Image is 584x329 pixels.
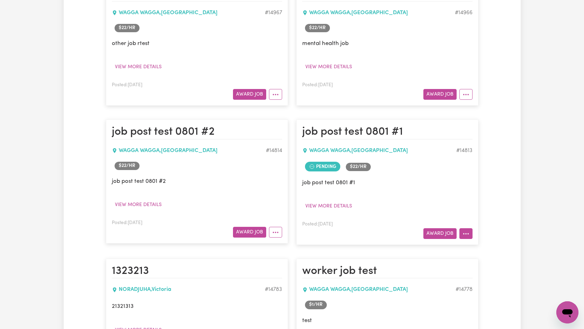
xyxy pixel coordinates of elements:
div: Job ID #14813 [456,146,473,155]
p: 21321313 [112,302,282,311]
span: Posted: [DATE] [112,221,142,225]
div: Job ID #14778 [456,285,473,294]
span: Job rate per hour [115,162,140,170]
button: More options [269,227,282,238]
span: Job rate per hour [305,24,330,32]
button: View more details [112,62,165,72]
div: WAGGA WAGGA , [GEOGRAPHIC_DATA] [302,285,456,294]
button: View more details [302,201,355,212]
span: Posted: [DATE] [112,83,142,87]
p: other job rtest [112,39,282,48]
h2: worker job test [302,265,473,278]
div: WAGGA WAGGA , [GEOGRAPHIC_DATA] [302,9,455,17]
div: WAGGA WAGGA , [GEOGRAPHIC_DATA] [112,9,265,17]
p: job post test 0801 #1 [302,178,473,187]
button: Award Job [233,89,266,100]
div: Job ID #14966 [455,9,473,17]
button: More options [269,89,282,100]
span: Job rate per hour [346,163,371,171]
div: Job ID #14783 [265,285,282,294]
button: View more details [112,199,165,210]
div: NORADJUHA , Victoria [112,285,265,294]
div: Job ID #14967 [265,9,282,17]
div: WAGGA WAGGA , [GEOGRAPHIC_DATA] [302,146,456,155]
span: Job rate per hour [305,301,327,309]
span: Job rate per hour [115,24,140,32]
button: View more details [302,62,355,72]
iframe: Button to launch messaging window [556,301,578,323]
h2: job post test 0801 #1 [302,125,473,139]
button: Award Job [423,89,457,100]
span: Posted: [DATE] [302,222,333,226]
p: mental health job [302,39,473,48]
p: test [302,316,473,325]
button: Award Job [423,228,457,239]
h2: 1323213 [112,265,282,278]
button: Award Job [233,227,266,238]
button: More options [459,89,473,100]
div: Job ID #14814 [266,146,282,155]
span: Job contract pending review by care worker [305,162,340,171]
h2: job post test 0801 #2 [112,125,282,139]
span: Posted: [DATE] [302,83,333,87]
div: WAGGA WAGGA , [GEOGRAPHIC_DATA] [112,146,266,155]
button: More options [459,228,473,239]
p: job post test 0801 #2 [112,177,282,186]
